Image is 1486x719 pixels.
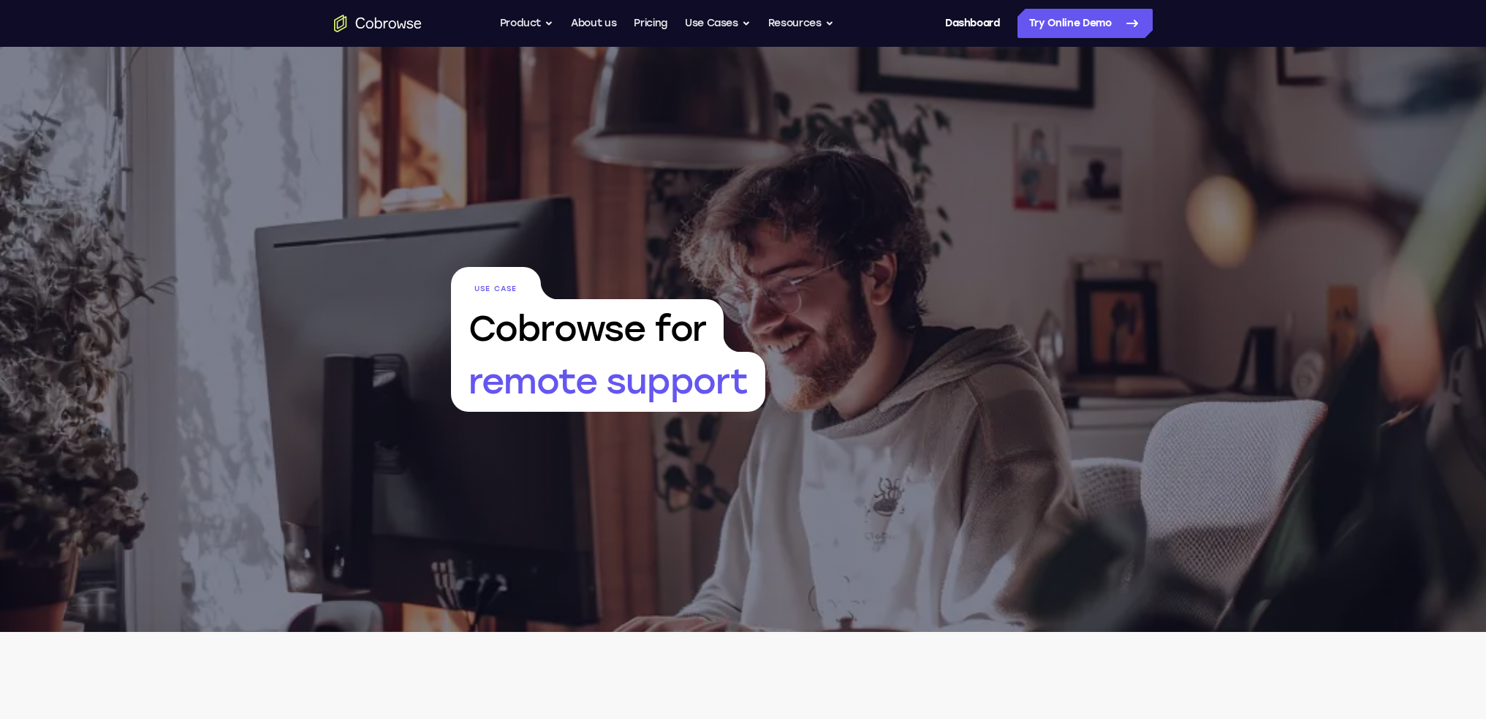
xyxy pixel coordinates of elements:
[634,9,667,38] a: Pricing
[451,267,541,299] span: Use Case
[1017,9,1153,38] a: Try Online Demo
[500,9,554,38] button: Product
[334,15,422,32] a: Go to the home page
[945,9,1000,38] a: Dashboard
[685,9,751,38] button: Use Cases
[571,9,616,38] a: About us
[768,9,834,38] button: Resources
[451,299,724,352] span: Cobrowse for
[451,352,765,412] span: remote support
